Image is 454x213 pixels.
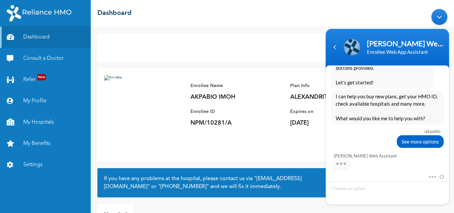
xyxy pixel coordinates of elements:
img: RelianceHMO's Logo [7,5,71,22]
h2: If you have any problems at the hospital, please contact us via or and we will fix it immediately. [104,175,441,191]
p: Plan Info [290,82,383,90]
p: Expires on [290,108,383,116]
p: [DATE] [290,119,383,127]
p: Enrollee ID [190,108,284,116]
a: "[PHONE_NUMBER]" [158,184,209,189]
p: NPM/10281/A [190,119,284,127]
img: Enrollee [104,75,184,155]
h2: Dashboard [97,8,132,18]
iframe: SalesIQ Chatwindow [322,6,452,208]
p: ALEXANDRITE FAMILY [290,93,383,101]
p: AKPABIO IMOH [190,93,284,101]
p: Enrollee Name [190,82,284,90]
span: New [37,74,46,80]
